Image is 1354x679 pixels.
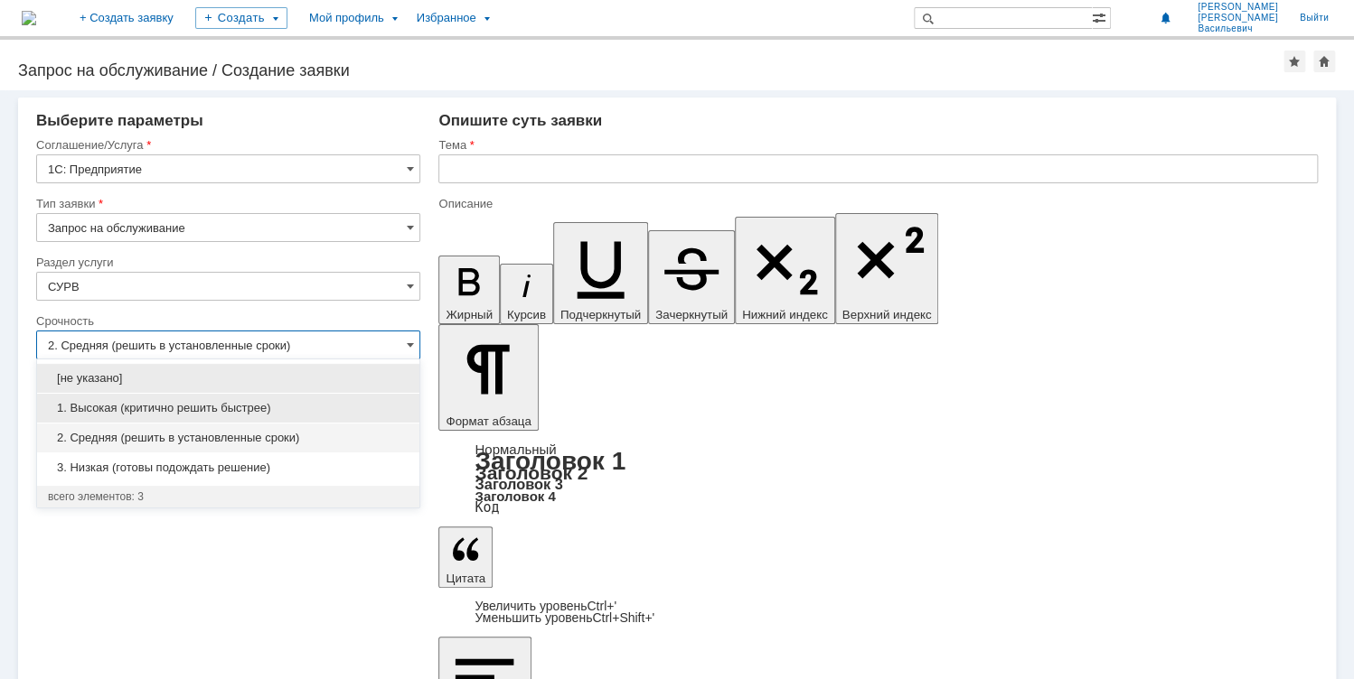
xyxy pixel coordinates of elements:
div: Запрос на обслуживание / Создание заявки [18,61,1283,79]
button: Жирный [438,256,500,324]
div: Цитата [438,600,1318,624]
span: Цитата [446,572,485,585]
span: Выберите параметры [36,112,203,129]
img: logo [22,11,36,25]
span: [не указано] [48,371,409,386]
div: Описание [438,198,1314,209]
a: Заголовок 3 [475,476,562,492]
span: 3. Низкая (готовы подождать решение) [48,460,409,475]
span: Зачеркнутый [655,308,728,321]
span: 2. Средняя (решить в установленные сроки) [48,431,409,445]
div: всего элементов: 3 [48,489,409,504]
a: Нормальный [475,442,556,457]
span: Расширенный поиск [1092,8,1110,25]
a: Заголовок 1 [475,447,625,475]
div: Раздел услуги [36,256,417,268]
span: Подчеркнутый [560,308,641,321]
span: 1. Высокая (критично решить быстрее) [48,401,409,415]
a: Increase [475,599,616,613]
span: [PERSON_NAME] [1198,13,1278,23]
span: Нижний индекс [742,308,828,321]
div: Соглашение/Услуга [36,139,417,151]
span: Формат абзаца [446,414,531,428]
span: Верхний индекс [842,308,932,321]
button: Курсив [500,264,553,324]
div: Формат абзаца [438,443,1318,514]
a: Код [475,499,499,516]
button: Нижний индекс [735,217,835,324]
div: Добавить в избранное [1283,51,1305,72]
a: Перейти на домашнюю страницу [22,11,36,25]
a: Заголовок 2 [475,462,588,483]
button: Зачеркнутый [648,230,735,324]
span: Жирный [446,308,493,321]
div: Тип заявки [36,198,417,209]
a: Decrease [475,610,654,625]
button: Подчеркнутый [553,222,648,324]
button: Формат абзаца [438,324,538,431]
div: Создать [195,7,287,29]
span: Васильевич [1198,23,1278,34]
span: [PERSON_NAME] [1198,2,1278,13]
div: Срочность [36,315,417,327]
button: Верхний индекс [835,213,939,324]
div: Тема [438,139,1314,151]
span: Курсив [507,308,546,321]
span: Ctrl+' [587,599,616,613]
div: Сделать домашней страницей [1313,51,1335,72]
span: Опишите суть заявки [438,112,602,129]
button: Цитата [438,526,493,588]
span: Ctrl+Shift+' [592,610,654,625]
a: Заголовок 4 [475,488,555,504]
